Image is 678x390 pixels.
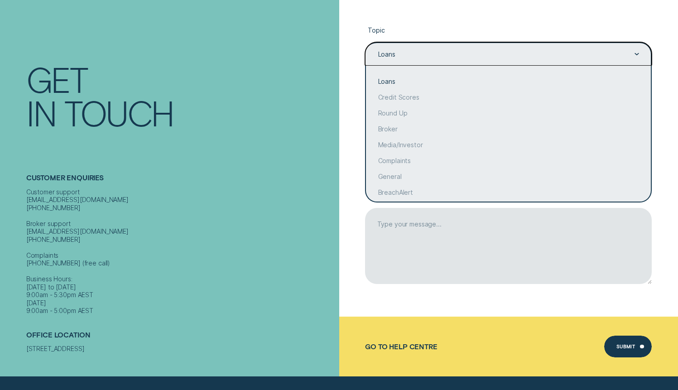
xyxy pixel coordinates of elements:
[26,96,56,129] div: In
[366,137,651,153] div: Media/Investor
[366,90,651,106] div: Credit Scores
[64,96,173,129] div: Touch
[366,106,651,121] div: Round Up
[26,330,335,344] h2: Office Location
[26,345,335,353] div: [STREET_ADDRESS]
[366,153,651,169] div: Complaints
[366,121,651,137] div: Broker
[366,74,651,90] div: Loans
[366,201,651,217] div: Delete my account
[365,20,652,42] label: Topic
[604,336,652,357] button: Submit
[26,63,87,96] div: Get
[366,185,651,201] div: BreachAlert
[26,63,335,129] h1: Get In Touch
[26,173,335,188] h2: Customer Enquiries
[378,50,395,58] div: Loans
[365,342,437,351] a: Go to Help Centre
[366,169,651,185] div: General
[26,188,335,314] div: Customer support [EMAIL_ADDRESS][DOMAIN_NAME] [PHONE_NUMBER] Broker support [EMAIL_ADDRESS][DOMAI...
[365,186,652,208] label: Message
